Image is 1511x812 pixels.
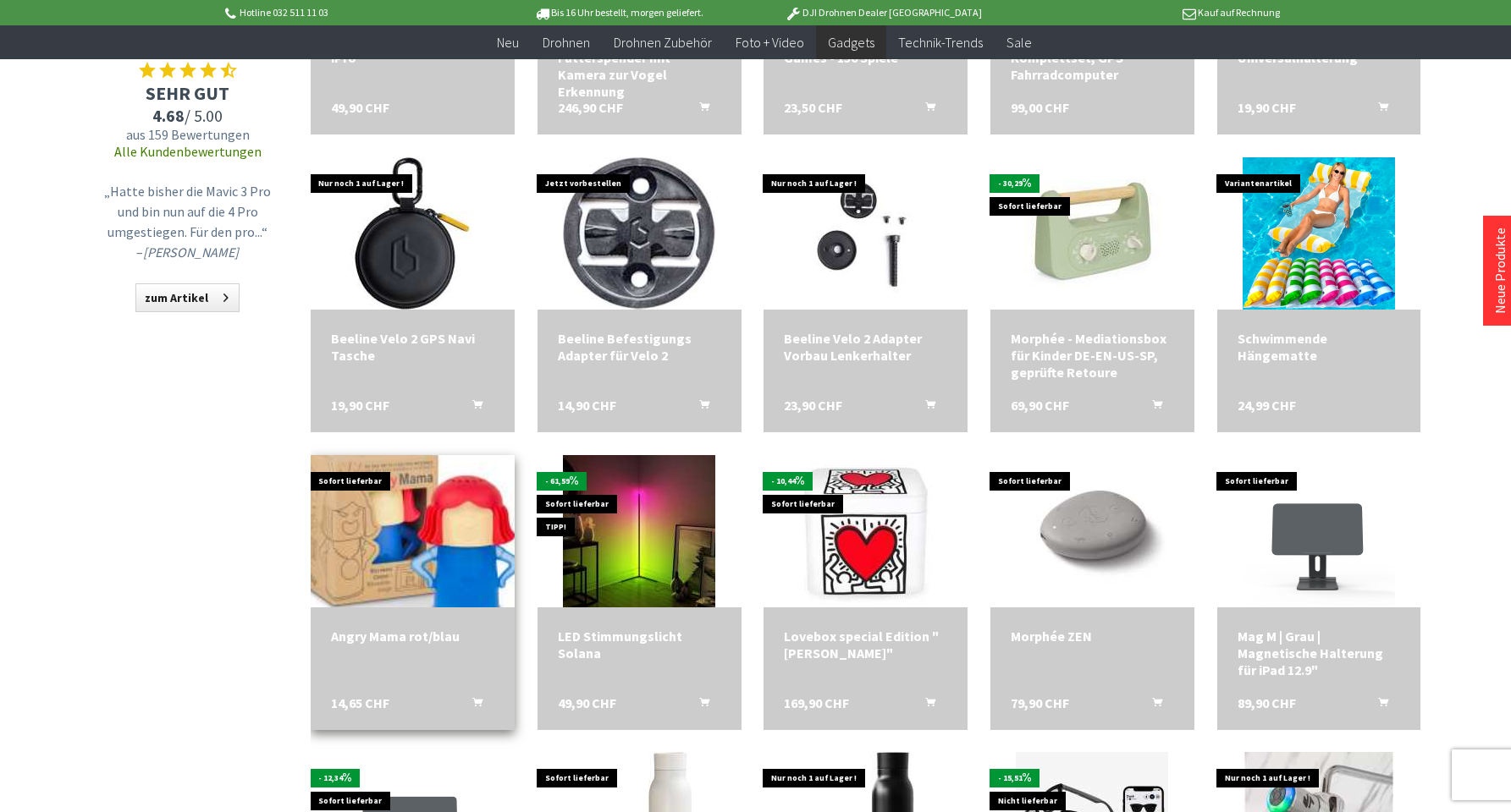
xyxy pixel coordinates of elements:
button: In den Warenkorb [905,397,946,419]
img: Beeline Befestigungs Adapter für Velo 2 [563,157,715,310]
div: LED Stimmungslicht Solana [558,628,721,661]
span: 14,90 CHF [558,397,616,414]
a: Drohnen Zubehör [602,25,724,60]
span: Drohnen Zubehör [614,34,712,51]
p: Bis 16 Uhr bestellt, morgen geliefert. [487,3,751,23]
a: Neue Produkte [1492,228,1508,314]
p: „Hatte bisher die Mavic 3 Pro und bin nun auf die 4 Pro umgestiegen. Für den pro...“ – [103,181,273,262]
img: Beeline Velo 2 GPS Navi Tasche [336,157,488,310]
a: Angry Mama rot/blau 14,65 CHF In den Warenkorb [331,628,494,645]
div: Morphée ZEN [1011,628,1174,645]
span: 49,90 CHF [331,99,389,116]
a: Morphée ZEN 79,90 CHF In den Warenkorb [1011,628,1174,645]
em: [PERSON_NAME] [143,244,239,261]
img: Schwimmende Hängematte [1243,157,1395,310]
p: Kauf auf Rechnung [1016,3,1280,23]
a: Mag M | Grau | Magnetische Halterung für iPad 12.9" 89,90 CHF In den Warenkorb [1238,628,1401,678]
p: Hotline 032 511 11 03 [223,3,487,23]
span: Drohnen [543,34,590,51]
span: aus 159 Bewertungen [99,126,277,143]
button: In den Warenkorb [1358,99,1398,121]
span: 79,90 CHF [1011,694,1069,711]
a: Bird [PERSON_NAME] - Futterspender mit Kamera zur Vogel Erkennung 246,90 CHF In den Warenkorb [558,32,721,100]
img: Angry Mama rot/blau [270,425,554,638]
a: Beeline Velo 2 GPS Navi Tasche 19,90 CHF In den Warenkorb [331,330,494,364]
div: Schwimmende Hängematte [1238,330,1401,364]
a: Lovebox special Edition "[PERSON_NAME]" 169,90 CHF In den Warenkorb [784,628,947,661]
a: zum Artikel [135,283,240,312]
span: 246,90 CHF [558,99,623,116]
a: Sale [995,25,1044,60]
span: 24,99 CHF [1238,397,1296,414]
a: Beeline Velo 2 Adapter Vorbau Lenkerhalter 23,90 CHF In den Warenkorb [784,330,947,364]
button: In den Warenkorb [452,694,493,716]
span: 169,90 CHF [784,694,849,711]
img: Morphée - Mediationsbox für Kinder DE-EN-US-SP, geprüfte Retoure [1024,166,1160,301]
span: Sale [1006,34,1032,51]
img: Beeline Velo 2 Adapter Vorbau Lenkerhalter [790,157,942,310]
button: In den Warenkorb [905,99,946,121]
p: DJI Drohnen Dealer [GEOGRAPHIC_DATA] [751,3,1015,23]
button: In den Warenkorb [1132,694,1172,716]
span: 14,65 CHF [331,694,389,711]
span: Gadgets [828,34,874,51]
button: In den Warenkorb [679,397,720,419]
span: 99,00 CHF [1011,99,1069,116]
a: Drohnen [531,25,602,60]
span: / 5.00 [99,105,277,126]
div: Beeline Velo 2 GPS Navi Tasche [331,330,494,364]
div: Morphée - Mediationsbox für Kinder DE-EN-US-SP, geprüfte Retoure [1011,330,1174,381]
button: In den Warenkorb [679,99,720,121]
span: 69,90 CHF [1011,397,1069,414]
span: SEHR GUT [99,81,277,105]
span: Technik-Trends [898,34,983,51]
a: Foto + Video [724,25,816,60]
div: Beeline Velo 2 Adapter Vorbau Lenkerhalter [784,330,947,364]
div: Beeline Befestigungs Adapter für Velo 2 [558,330,721,364]
button: In den Warenkorb [452,397,493,419]
img: Lovebox special Edition "Keith Haring" [790,455,942,607]
a: Neu [485,25,531,60]
a: Schwimmende Hängematte 24,99 CHF [1238,330,1401,364]
img: LED Stimmungslicht Solana [563,455,715,607]
div: Angry Mama rot/blau [331,628,494,645]
span: Neu [497,34,519,51]
a: Technik-Trends [886,25,995,60]
span: 23,50 CHF [784,99,842,116]
span: 23,90 CHF [784,397,842,414]
button: In den Warenkorb [905,694,946,716]
a: Alle Kundenbewertungen [114,143,262,160]
a: Morphée - Mediationsbox für Kinder DE-EN-US-SP, geprüfte Retoure 69,90 CHF In den Warenkorb [1011,330,1174,381]
img: Morphée ZEN [1016,455,1168,607]
a: Gadgets [816,25,886,60]
span: 19,90 CHF [331,397,389,414]
div: Mag M | Grau | Magnetische Halterung für iPad 12.9" [1238,628,1401,678]
a: Beeline Befestigungs Adapter für Velo 2 14,90 CHF In den Warenkorb [558,330,721,364]
span: 89,90 CHF [1238,694,1296,711]
a: LED Stimmungslicht Solana 49,90 CHF In den Warenkorb [558,628,721,661]
span: 19,90 CHF [1238,99,1296,116]
button: In den Warenkorb [1132,397,1172,419]
div: Lovebox special Edition "[PERSON_NAME]" [784,628,947,661]
img: Mag M | Grau | Magnetische Halterung für iPad 12.9" [1243,455,1395,607]
span: 49,90 CHF [558,694,616,711]
div: Bird [PERSON_NAME] - Futterspender mit Kamera zur Vogel Erkennung [558,32,721,100]
span: 4.68 [152,105,185,126]
span: Foto + Video [736,34,804,51]
button: In den Warenkorb [1358,694,1398,716]
button: In den Warenkorb [679,694,720,716]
